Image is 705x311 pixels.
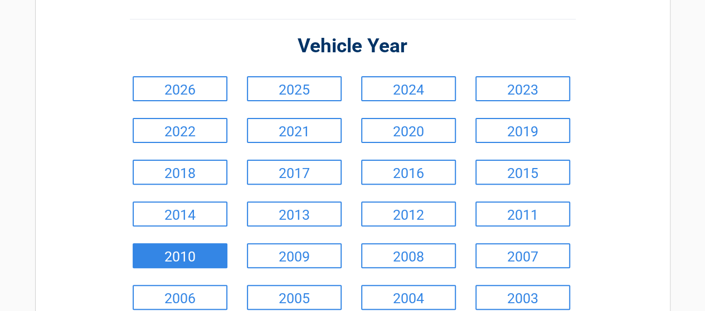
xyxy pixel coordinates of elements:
[361,76,456,101] a: 2024
[361,160,456,185] a: 2016
[361,243,456,268] a: 2008
[475,76,570,101] a: 2023
[247,243,342,268] a: 2009
[133,243,227,268] a: 2010
[475,243,570,268] a: 2007
[130,33,576,60] h2: Vehicle Year
[247,285,342,310] a: 2005
[133,285,227,310] a: 2006
[133,76,227,101] a: 2026
[247,201,342,226] a: 2013
[133,201,227,226] a: 2014
[247,160,342,185] a: 2017
[133,160,227,185] a: 2018
[475,160,570,185] a: 2015
[361,118,456,143] a: 2020
[475,201,570,226] a: 2011
[247,76,342,101] a: 2025
[361,285,456,310] a: 2004
[133,118,227,143] a: 2022
[475,285,570,310] a: 2003
[475,118,570,143] a: 2019
[361,201,456,226] a: 2012
[247,118,342,143] a: 2021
